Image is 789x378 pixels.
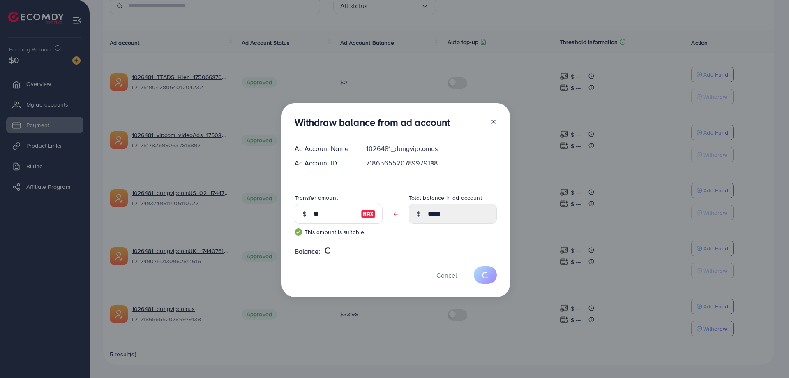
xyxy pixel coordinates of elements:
h3: Withdraw balance from ad account [295,116,450,128]
img: image [361,209,376,219]
span: Cancel [436,271,457,280]
iframe: Chat [754,341,783,372]
div: 1026481_dungvipcomus [360,144,503,153]
small: This amount is suitable [295,228,383,236]
label: Total balance in ad account [409,194,482,202]
div: Ad Account ID [288,158,360,168]
button: Cancel [426,266,467,284]
span: Balance: [295,247,321,256]
label: Transfer amount [295,194,338,202]
div: Ad Account Name [288,144,360,153]
img: guide [295,228,302,236]
div: 7186565520789979138 [360,158,503,168]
